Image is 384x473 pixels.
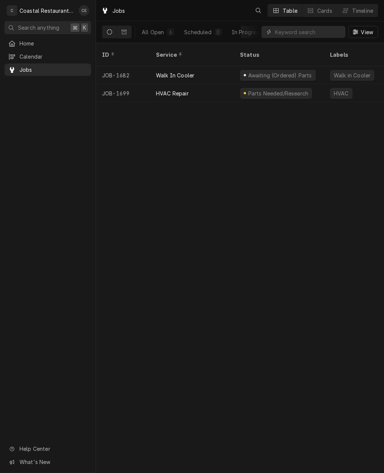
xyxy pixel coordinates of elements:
div: 6 [168,28,173,36]
button: Open search [252,5,264,17]
button: View [348,26,378,38]
span: ⌘ [72,24,78,32]
div: In Progress [232,28,262,36]
div: CE [79,5,89,16]
span: Home [19,39,87,47]
a: Go to Help Center [4,443,91,455]
div: Scheduled [184,28,211,36]
div: HVAC Repair [156,89,189,97]
div: C [7,5,17,16]
div: Coastal Restaurant Repair [19,7,75,15]
div: ID [102,51,142,59]
div: Parts Needed/Research [247,89,309,97]
div: Timeline [352,7,373,15]
button: Search anything⌘K [4,21,91,34]
div: All Open [142,28,164,36]
div: 0 [216,28,220,36]
div: Status [240,51,316,59]
a: Go to What's New [4,456,91,468]
span: Help Center [19,445,87,453]
span: Search anything [18,24,59,32]
div: Awaiting (Ordered) Parts [247,71,312,79]
a: Jobs [4,63,91,76]
a: Calendar [4,50,91,63]
a: Home [4,37,91,50]
input: Keyword search [275,26,342,38]
span: Calendar [19,53,87,60]
div: JOB-1699 [96,84,150,102]
div: Carlos Espin's Avatar [79,5,89,16]
div: Table [283,7,297,15]
div: Walk in Cooler [333,71,371,79]
div: Walk In Cooler [156,71,194,79]
div: JOB-1682 [96,66,150,84]
span: View [359,28,375,36]
span: Jobs [19,66,87,74]
div: Service [156,51,226,59]
div: Cards [317,7,332,15]
div: HVAC [333,89,349,97]
span: What's New [19,458,87,466]
span: K [83,24,86,32]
